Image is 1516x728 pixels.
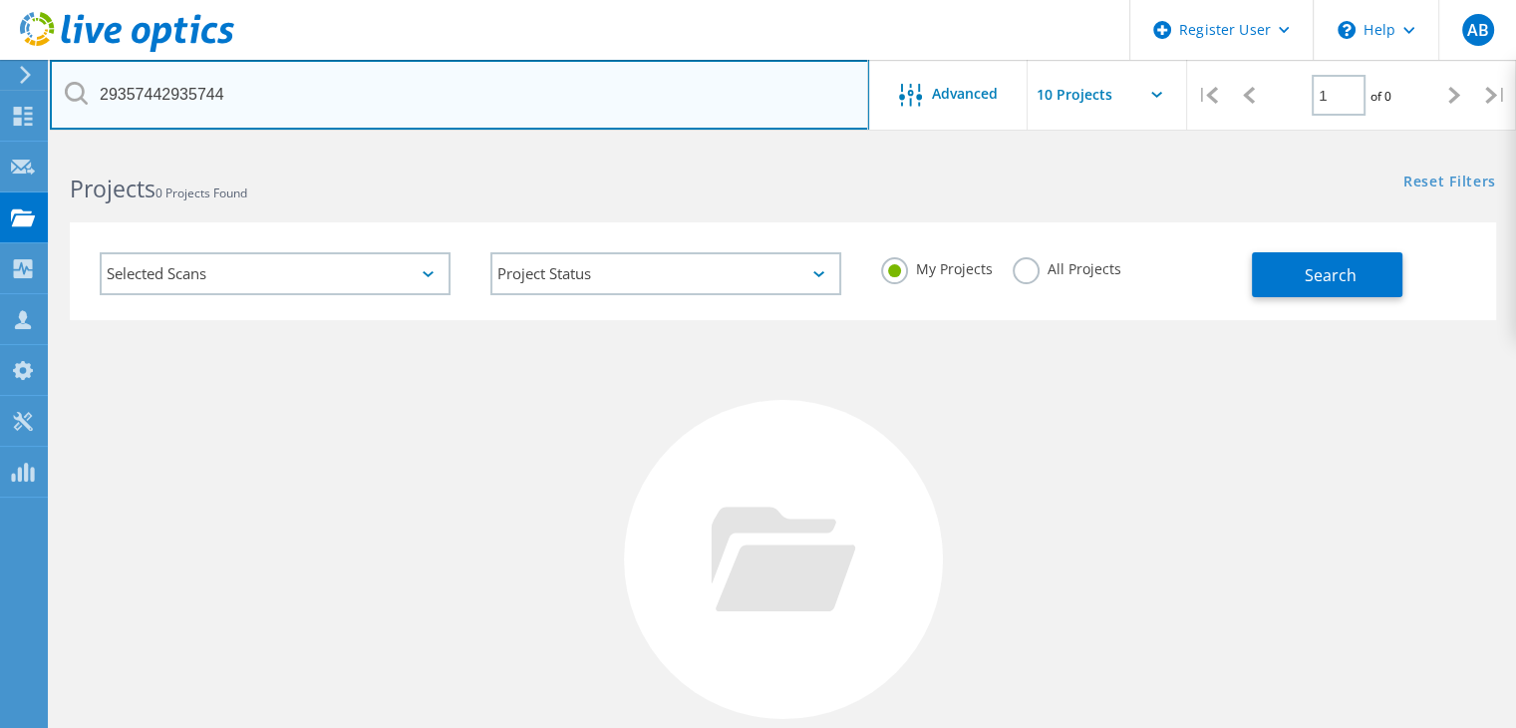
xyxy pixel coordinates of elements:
span: Search [1305,264,1357,286]
div: | [1475,60,1516,131]
span: AB [1466,22,1488,38]
div: Project Status [490,252,841,295]
input: Search projects by name, owner, ID, company, etc [50,60,869,130]
label: All Projects [1013,257,1121,276]
button: Search [1252,252,1402,297]
span: of 0 [1370,88,1391,105]
div: Selected Scans [100,252,451,295]
span: 0 Projects Found [155,184,247,201]
div: | [1187,60,1228,131]
a: Reset Filters [1403,175,1496,191]
svg: \n [1338,21,1356,39]
b: Projects [70,173,155,204]
a: Live Optics Dashboard [20,42,234,56]
span: Advanced [932,87,998,101]
label: My Projects [881,257,993,276]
